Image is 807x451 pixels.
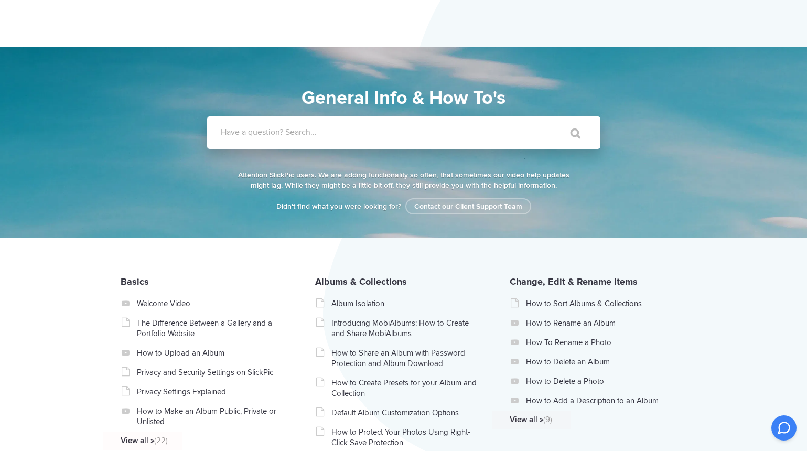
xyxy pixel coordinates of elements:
[331,427,480,448] a: How to Protect Your Photos Using Right-Click Save Protection
[331,318,480,339] a: Introducing MobiAlbums: How to Create and Share MobiAlbums
[526,318,674,328] a: How to Rename an Album
[331,407,480,418] a: Default Album Customization Options
[315,276,407,287] a: Albums & Collections
[221,127,614,137] label: Have a question? Search...
[331,348,480,369] a: How to Share an Album with Password Protection and Album Download
[137,298,285,309] a: Welcome Video
[137,318,285,339] a: The Difference Between a Gallery and a Portfolio Website
[137,367,285,378] a: Privacy and Security Settings on SlickPic
[121,276,149,287] a: Basics
[121,435,269,446] a: View all »(22)
[526,376,674,386] a: How to Delete a Photo
[510,414,658,425] a: View all »(9)
[137,348,285,358] a: How to Upload an Album
[236,201,572,212] p: Didn't find what you were looking for?
[236,170,572,191] p: Attention SlickPic users. We are adding functionality so often, that sometimes our video help upd...
[526,337,674,348] a: How To Rename a Photo
[526,298,674,309] a: How to Sort Albums & Collections
[331,298,480,309] a: Album Isolation
[137,406,285,427] a: How to Make an Album Public, Private or Unlisted
[160,84,648,112] h1: General Info & How To's
[548,121,593,146] input: 
[526,395,674,406] a: How to Add a Description to an Album
[510,276,638,287] a: Change, Edit & Rename Items
[137,386,285,397] a: Privacy Settings Explained
[405,198,531,214] a: Contact our Client Support Team
[526,357,674,367] a: How to Delete an Album
[331,378,480,399] a: How to Create Presets for your Album and Collection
